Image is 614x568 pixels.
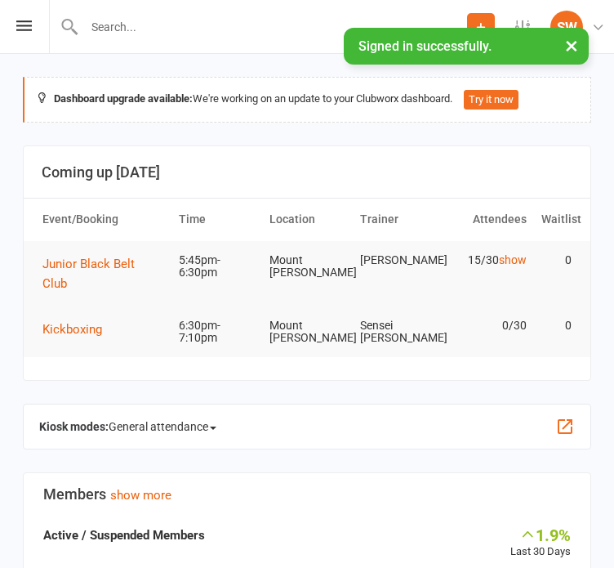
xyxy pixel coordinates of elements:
button: Junior Black Belt Club [42,254,164,293]
td: 0 [534,306,580,345]
td: 6:30pm-7:10pm [171,306,262,358]
td: Mount [PERSON_NAME] [262,306,353,358]
span: Signed in successfully. [358,38,492,54]
td: 5:45pm-6:30pm [171,241,262,293]
th: Event/Booking [35,199,171,240]
h3: Coming up [DATE] [42,164,572,181]
th: Time [171,199,262,240]
td: Sensei [PERSON_NAME] [353,306,443,358]
td: [PERSON_NAME] [353,241,443,280]
button: × [557,28,586,63]
td: 0/30 [443,306,534,345]
button: Kickboxing [42,320,113,339]
span: Junior Black Belt Club [42,257,135,291]
div: We're working on an update to your Clubworx dashboard. [23,77,591,123]
button: Try it now [464,90,518,110]
th: Location [262,199,353,240]
strong: Active / Suspended Members [43,528,205,543]
div: Last 30 Days [510,526,571,561]
div: SW [550,11,583,43]
a: show more [110,488,171,503]
input: Search... [79,16,467,38]
a: show [499,253,527,266]
div: 1.9% [510,526,571,543]
th: Waitlist [534,199,580,240]
strong: Kiosk modes: [39,420,109,433]
strong: Dashboard upgrade available: [54,92,193,105]
td: 15/30 [443,241,534,280]
span: Kickboxing [42,322,102,337]
td: Mount [PERSON_NAME] [262,241,353,293]
span: General attendance [109,414,216,440]
th: Trainer [353,199,443,240]
td: 0 [534,241,580,280]
th: Attendees [443,199,534,240]
h3: Members [43,486,571,503]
